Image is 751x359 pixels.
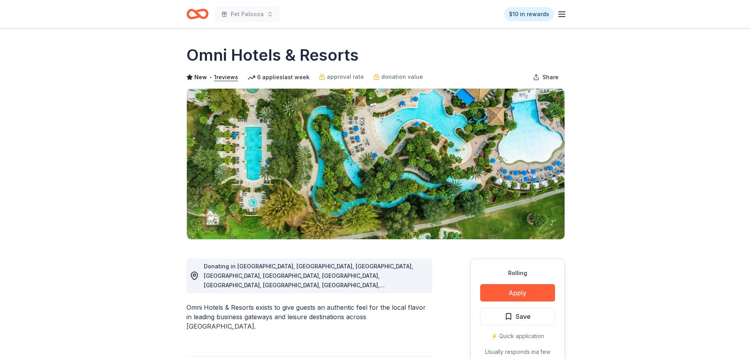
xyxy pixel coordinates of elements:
[186,303,432,331] div: Omni Hotels & Resorts exists to give guests an authentic feel for the local flavor in leading bus...
[214,73,238,82] button: 1reviews
[215,6,280,22] button: Pet Palooza
[480,284,555,301] button: Apply
[381,72,423,82] span: donation value
[480,331,555,341] div: ⚡️ Quick application
[527,69,565,85] button: Share
[194,73,207,82] span: New
[231,9,264,19] span: Pet Palooza
[373,72,423,82] a: donation value
[319,72,364,82] a: approval rate
[248,73,309,82] div: 6 applies last week
[327,72,364,82] span: approval rate
[204,263,413,336] span: Donating in [GEOGRAPHIC_DATA], [GEOGRAPHIC_DATA], [GEOGRAPHIC_DATA], [GEOGRAPHIC_DATA], [GEOGRAPH...
[480,268,555,278] div: Rolling
[516,311,531,322] span: Save
[504,7,554,21] a: $10 in rewards
[187,89,565,239] img: Image for Omni Hotels & Resorts
[209,74,212,80] span: •
[186,44,359,66] h1: Omni Hotels & Resorts
[186,5,209,23] a: Home
[480,308,555,325] button: Save
[542,73,559,82] span: Share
